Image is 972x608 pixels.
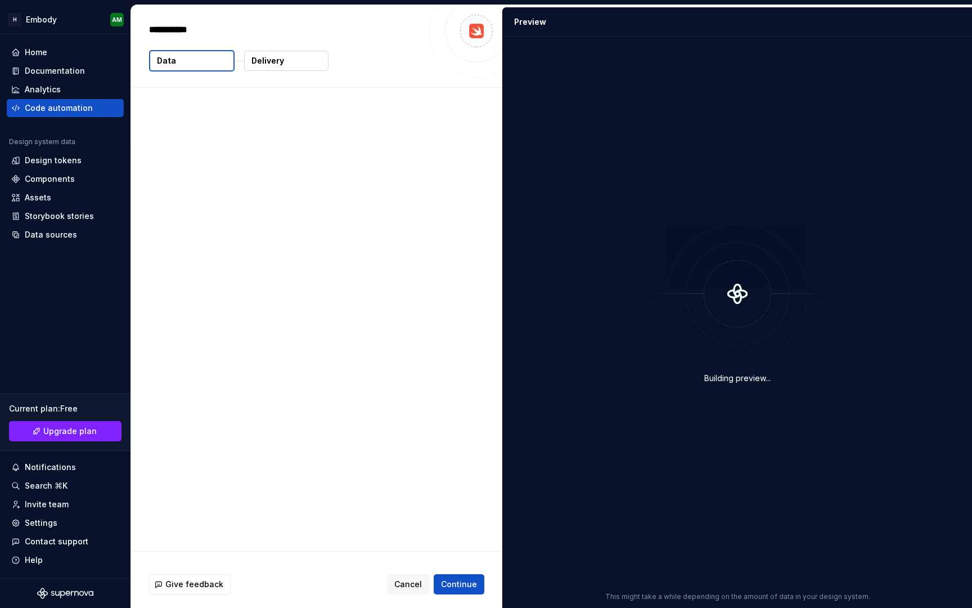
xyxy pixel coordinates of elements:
[7,170,124,188] a: Components
[149,574,231,594] button: Give feedback
[7,151,124,169] a: Design tokens
[112,15,122,24] div: AM
[7,458,124,476] button: Notifications
[165,579,223,590] span: Give feedback
[25,192,51,203] div: Assets
[9,421,121,441] a: Upgrade plan
[25,47,47,58] div: Home
[43,426,97,437] span: Upgrade plan
[244,51,328,71] button: Delivery
[251,55,284,66] p: Delivery
[2,7,128,32] button: HEmbodyAM
[25,173,75,185] div: Components
[9,403,121,414] div: Current plan : Free
[7,514,124,532] a: Settings
[434,574,484,594] button: Continue
[704,373,771,384] div: Building preview...
[7,43,124,61] a: Home
[7,99,124,117] a: Code automation
[25,536,88,547] div: Contact support
[7,533,124,551] button: Contact support
[26,14,57,25] div: Embody
[149,50,235,71] button: Data
[394,579,422,590] span: Cancel
[9,137,75,146] div: Design system data
[605,592,870,601] p: This might take a while depending on the amount of data in your design system.
[441,579,477,590] span: Continue
[25,499,69,510] div: Invite team
[25,65,85,77] div: Documentation
[25,155,82,166] div: Design tokens
[25,517,57,529] div: Settings
[7,189,124,207] a: Assets
[25,84,61,95] div: Analytics
[37,588,93,599] svg: Supernova Logo
[7,477,124,495] button: Search ⌘K
[514,16,546,28] div: Preview
[25,462,76,473] div: Notifications
[25,229,77,240] div: Data sources
[7,495,124,513] a: Invite team
[7,81,124,99] a: Analytics
[7,551,124,569] button: Help
[7,207,124,225] a: Storybook stories
[25,480,67,491] div: Search ⌘K
[7,226,124,244] a: Data sources
[387,574,429,594] button: Cancel
[7,62,124,80] a: Documentation
[25,102,93,114] div: Code automation
[25,211,94,222] div: Storybook stories
[157,55,176,66] p: Data
[25,555,43,566] div: Help
[8,13,21,26] div: H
